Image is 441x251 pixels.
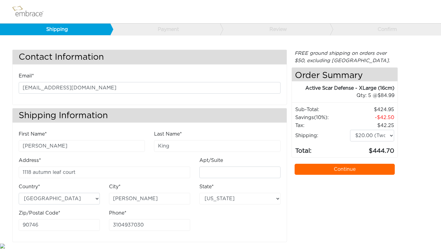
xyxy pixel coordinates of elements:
a: Confirm [330,24,440,35]
td: 42.50 [350,114,394,122]
span: (10%) [314,115,327,120]
td: 42.25 [350,122,394,129]
label: Country* [19,183,40,190]
img: logo.png [11,4,51,19]
td: 424.95 [350,106,394,114]
td: Sub-Total: [295,106,350,114]
label: Phone* [109,209,126,217]
a: Continue [295,164,395,175]
td: Savings : [295,114,350,122]
h3: Contact Information [13,50,287,64]
div: FREE ground shipping on orders over $50, excluding [GEOGRAPHIC_DATA]. [292,50,398,64]
h3: Shipping Information [13,108,287,123]
span: 84.99 [378,93,394,98]
a: Review [220,24,330,35]
a: Payment [110,24,220,35]
label: Email* [19,72,34,80]
td: Total: [295,142,350,156]
td: Shipping: [295,129,350,142]
label: Apt/Suite [199,157,223,164]
h4: Order Summary [292,68,398,81]
div: Active Scar Defense - XLarge (16cm) [292,84,395,92]
label: First Name* [19,130,47,138]
label: City* [109,183,121,190]
td: Tax: [295,122,350,129]
div: 5 @ [300,92,395,99]
label: State* [199,183,214,190]
label: Zip/Postal Code* [19,209,60,217]
label: Last Name* [154,130,182,138]
label: Address* [19,157,41,164]
td: 444.70 [350,142,394,156]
